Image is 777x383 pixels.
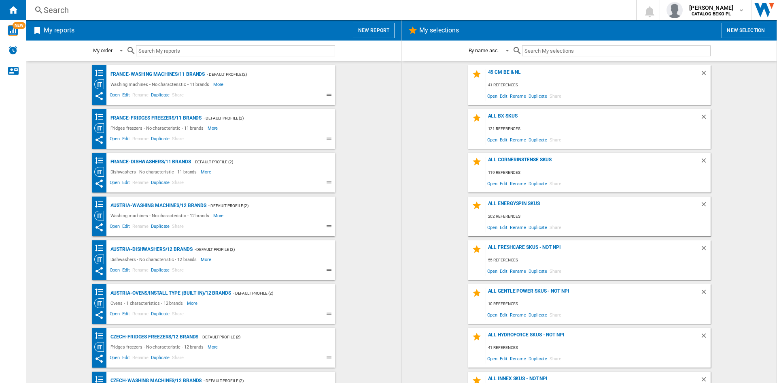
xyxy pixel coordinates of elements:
span: Rename [509,309,527,320]
div: 55 references [486,255,711,265]
span: Duplicate [150,179,171,188]
span: Edit [499,222,509,233]
img: alerts-logo.svg [8,45,18,55]
span: More [201,167,212,177]
span: More [213,79,225,89]
span: Share [548,309,563,320]
div: all freshcare skus - not npi [486,244,700,255]
div: France-Washing machines/11 brands [108,69,205,79]
div: Brands banding [94,68,108,78]
span: [PERSON_NAME] [689,4,733,12]
span: Share [548,178,563,189]
div: Brands banding [94,112,108,122]
span: Share [548,222,563,233]
span: More [187,298,199,308]
span: Open [108,135,121,145]
div: Category View [94,123,108,133]
span: Duplicate [150,266,171,276]
div: 119 references [486,168,711,178]
ng-md-icon: This report has been shared with you [94,223,104,232]
span: Open [108,179,121,188]
span: Rename [131,354,150,364]
div: France-Dishwashers/11 brands [108,157,191,167]
div: - Default profile (2) [231,288,319,298]
span: More [213,211,225,220]
span: Duplicate [150,354,171,364]
span: Rename [131,223,150,232]
img: profile.jpg [667,2,683,18]
input: Search My selections [522,45,710,56]
span: Open [486,353,499,364]
span: Share [171,135,185,145]
div: Brands banding [94,331,108,341]
div: 121 references [486,124,711,134]
span: Open [486,309,499,320]
div: Austria-Dishwashers/12 brands [108,244,193,255]
span: Edit [121,135,131,145]
div: Delete [700,201,711,212]
span: Duplicate [527,90,548,101]
div: - Default profile (2) [198,332,318,342]
div: - Default profile (2) [202,113,318,123]
span: Duplicate [527,178,548,189]
span: Duplicate [150,91,171,101]
img: wise-card.svg [8,25,18,36]
div: Fridges freezers - No characteristic - 11 brands [108,123,208,133]
span: Edit [121,223,131,232]
div: Delete [700,157,711,168]
span: Rename [131,310,150,320]
span: Duplicate [527,309,548,320]
span: Rename [131,179,150,188]
div: Fridges freezers - No characteristic - 12 brands [108,342,208,352]
span: Open [108,223,121,232]
span: Open [486,90,499,101]
div: Category View [94,298,108,308]
div: Dishwashers - No characteristic - 11 brands [108,167,201,177]
div: - Default profile (2) [205,69,318,79]
span: Rename [131,135,150,145]
span: Duplicate [150,135,171,145]
div: France-Fridges freezers/11 brands [108,113,202,123]
div: all hydroforce skus - not npi [486,332,700,343]
span: Open [108,354,121,364]
div: - Default profile (2) [191,157,319,167]
button: New report [353,23,395,38]
div: Category View [94,79,108,89]
span: Open [108,266,121,276]
span: More [201,255,212,264]
span: Rename [509,353,527,364]
span: Share [171,354,185,364]
div: Austria-Washing machines/12 brands [108,201,207,211]
div: My order [93,47,113,53]
div: 41 references [486,80,711,90]
div: ALL cornerinstense skus [486,157,700,168]
div: Category View [94,255,108,264]
span: More [208,342,219,352]
div: Category View [94,167,108,177]
input: Search My reports [136,45,335,56]
div: all energyspin skus [486,201,700,212]
span: Duplicate [527,265,548,276]
ng-md-icon: This report has been shared with you [94,310,104,320]
div: 10 references [486,299,711,309]
span: Open [486,178,499,189]
span: Edit [499,309,509,320]
div: Brands banding [94,243,108,253]
div: Czech-Fridges freezers/12 brands [108,332,199,342]
ng-md-icon: This report has been shared with you [94,266,104,276]
span: Open [486,222,499,233]
ng-md-icon: This report has been shared with you [94,179,104,188]
span: Edit [499,134,509,145]
span: Duplicate [527,134,548,145]
span: Duplicate [150,223,171,232]
span: Share [548,265,563,276]
button: New selection [722,23,770,38]
span: Open [108,310,121,320]
div: Category View [94,211,108,220]
div: 41 references [486,343,711,353]
div: Category View [94,342,108,352]
span: Share [548,90,563,101]
ng-md-icon: This report has been shared with you [94,135,104,145]
div: Search [44,4,615,16]
ng-md-icon: This report has been shared with you [94,354,104,364]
